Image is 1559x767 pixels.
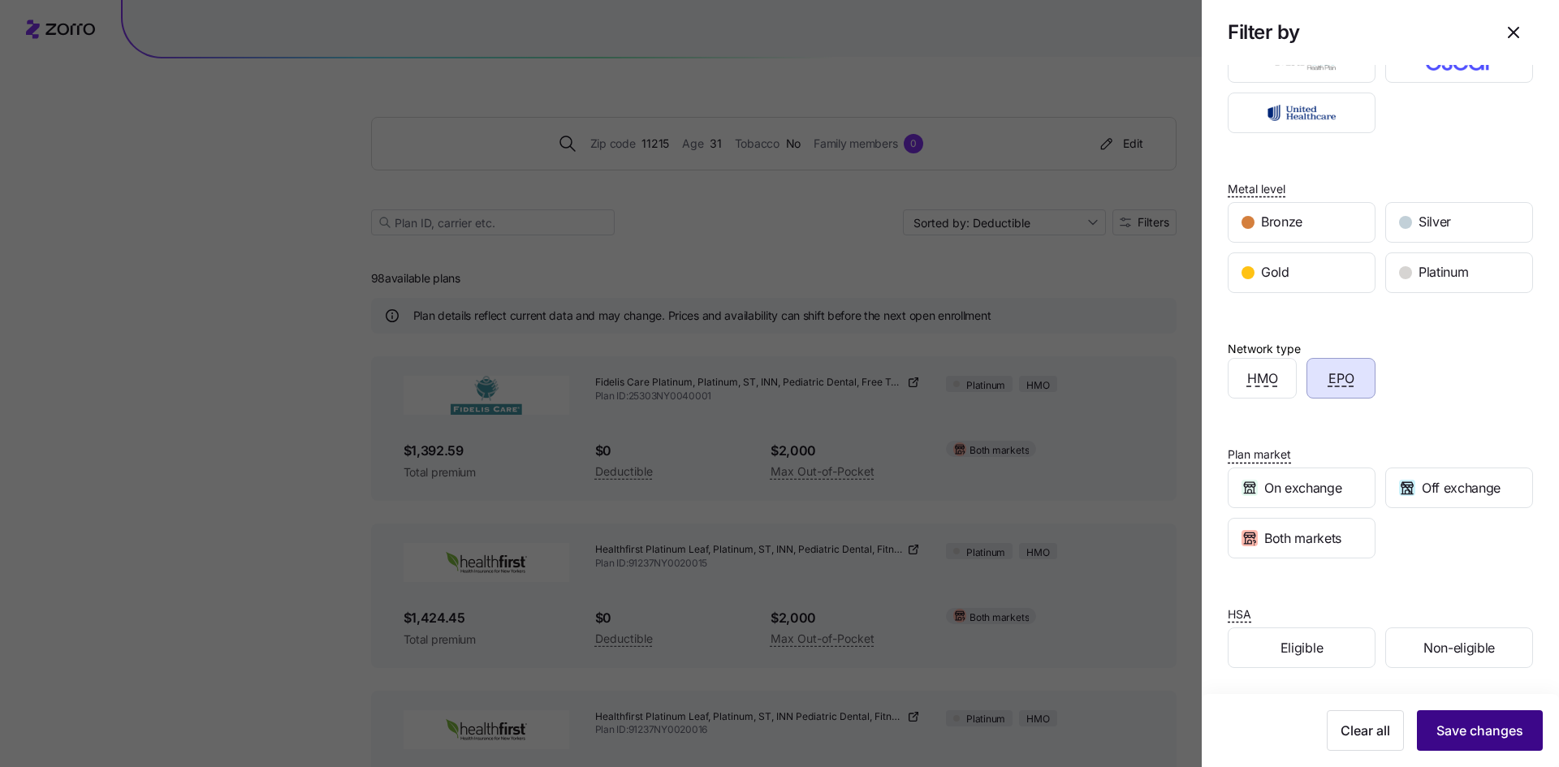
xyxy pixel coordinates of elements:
[1423,638,1495,658] span: Non-eligible
[1327,710,1404,751] button: Clear all
[1264,528,1341,549] span: Both markets
[1328,368,1354,389] span: EPO
[1242,97,1362,129] img: UnitedHealthcare
[1264,478,1341,498] span: On exchange
[1228,181,1285,197] span: Metal level
[1341,721,1390,740] span: Clear all
[1419,262,1468,282] span: Platinum
[1261,262,1289,282] span: Gold
[1436,721,1523,740] span: Save changes
[1228,340,1301,358] div: Network type
[1228,606,1251,623] span: HSA
[1228,19,1481,45] h1: Filter by
[1261,212,1302,232] span: Bronze
[1228,446,1291,463] span: Plan market
[1417,710,1543,751] button: Save changes
[1280,638,1323,658] span: Eligible
[1247,368,1278,389] span: HMO
[1419,212,1451,232] span: Silver
[1422,478,1501,498] span: Off exchange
